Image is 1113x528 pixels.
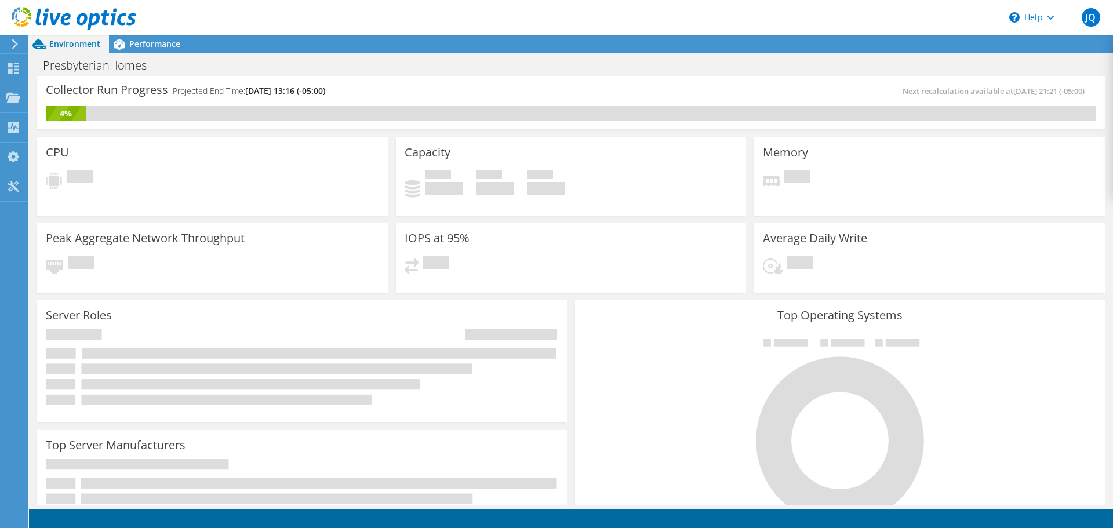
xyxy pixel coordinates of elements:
[527,170,553,182] span: Total
[423,256,449,272] span: Pending
[46,107,86,120] div: 4%
[763,146,808,159] h3: Memory
[46,309,112,322] h3: Server Roles
[245,85,325,96] span: [DATE] 13:16 (-05:00)
[38,59,165,72] h1: PresbyterianHomes
[405,232,470,245] h3: IOPS at 95%
[46,146,69,159] h3: CPU
[425,182,463,195] h4: 0 GiB
[763,232,867,245] h3: Average Daily Write
[1082,8,1100,27] span: JQ
[1013,86,1085,96] span: [DATE] 21:21 (-05:00)
[405,146,450,159] h3: Capacity
[784,170,810,186] span: Pending
[903,86,1090,96] span: Next recalculation available at
[129,38,180,49] span: Performance
[67,170,93,186] span: Pending
[46,439,185,451] h3: Top Server Manufacturers
[49,38,100,49] span: Environment
[425,170,451,182] span: Used
[787,256,813,272] span: Pending
[584,309,1096,322] h3: Top Operating Systems
[68,256,94,272] span: Pending
[46,232,245,245] h3: Peak Aggregate Network Throughput
[527,182,565,195] h4: 0 GiB
[476,170,502,182] span: Free
[173,85,325,97] h4: Projected End Time:
[476,182,514,195] h4: 0 GiB
[1009,12,1020,23] svg: \n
